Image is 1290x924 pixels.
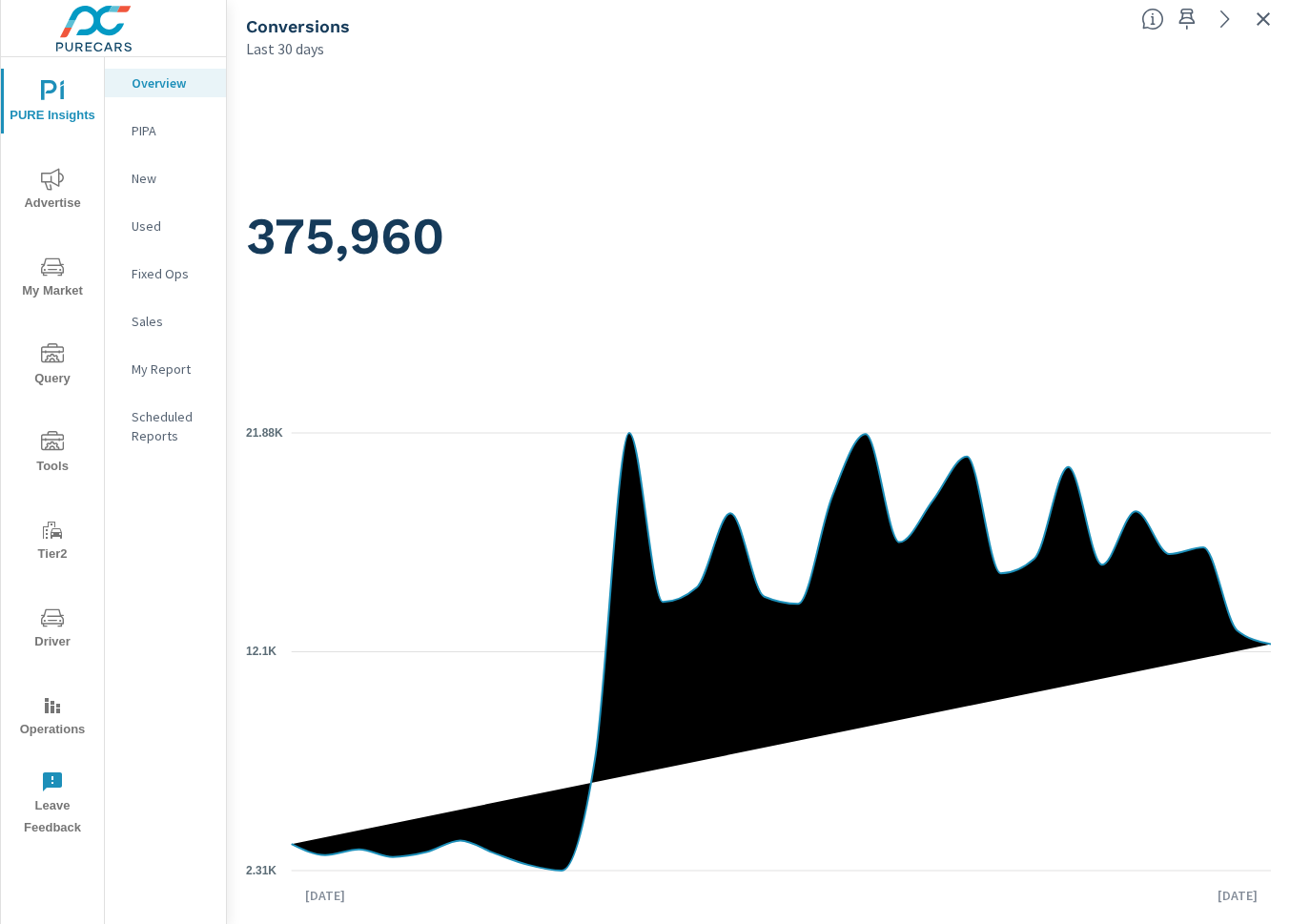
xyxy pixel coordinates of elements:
button: Exit Fullscreen [1248,4,1279,34]
span: Save this to your personalized report [1172,4,1202,34]
div: New [105,164,226,193]
p: [DATE] [1204,886,1271,905]
a: See more details in report [1210,4,1240,34]
p: My Report [132,359,211,379]
div: Fixed Ops [105,259,226,288]
p: Overview [132,73,211,92]
text: 21.88K [246,426,283,440]
span: My Market [7,256,98,302]
span: Query [7,343,98,390]
p: PIPA [132,121,211,140]
span: Tier2 [7,519,98,565]
div: PIPA [105,116,226,145]
p: Sales [132,312,211,331]
span: Tools [7,431,98,478]
span: Operations [7,694,98,741]
p: Last 30 days [246,37,324,60]
text: 2.31K [246,864,276,877]
p: Used [132,216,211,236]
text: 12.1K [246,646,276,659]
div: Used [105,212,226,240]
p: New [132,169,211,188]
p: Scheduled Reports [132,407,211,445]
span: Driver [7,606,98,653]
h5: Conversions [246,16,350,36]
div: nav menu [1,57,104,847]
div: Scheduled Reports [105,402,226,450]
div: Sales [105,307,226,336]
span: The number of dealer-specified goals completed by a visitor. [Source: This data is provided by th... [1141,8,1164,31]
span: PURE Insights [7,80,98,127]
span: Leave Feedback [7,770,98,839]
span: Advertise [7,168,98,215]
div: My Report [105,355,226,383]
div: Overview [105,69,226,97]
h1: 375,960 [246,204,1271,269]
p: Fixed Ops [132,264,211,283]
p: [DATE] [292,886,358,905]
